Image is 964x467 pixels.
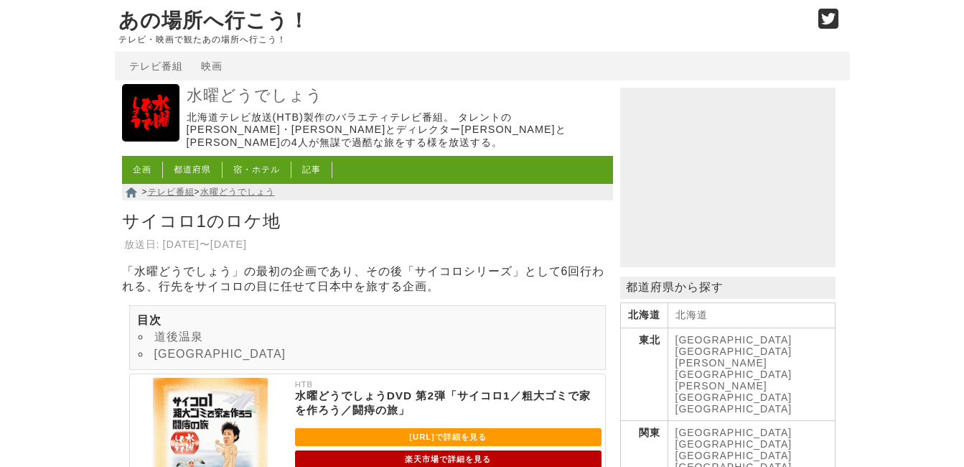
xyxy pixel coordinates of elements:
td: [DATE]〜[DATE] [162,237,248,252]
a: 宿・ホテル [233,165,280,175]
a: テレビ番組 [129,60,183,72]
th: 北海道 [620,303,668,328]
nav: > > [122,184,613,200]
a: [GEOGRAPHIC_DATA] [675,346,792,357]
a: 水曜どうでしょう [187,85,609,106]
a: 水曜どうでしょう [122,131,179,144]
a: 映画 [201,60,223,72]
p: テレビ・映画で観たあの場所へ行こう！ [118,34,803,45]
a: 都道府県 [174,165,211,175]
a: [GEOGRAPHIC_DATA] [675,438,792,450]
a: [GEOGRAPHIC_DATA] [675,403,792,415]
a: [URL]で詳細を見る [295,428,602,446]
a: 企画 [133,165,151,175]
th: 東北 [620,328,668,421]
a: [GEOGRAPHIC_DATA] [675,334,792,346]
a: [GEOGRAPHIC_DATA] [675,450,792,461]
a: [GEOGRAPHIC_DATA] [675,427,792,438]
h1: サイコロ1のロケ地 [122,206,613,236]
p: HTB [295,378,602,389]
a: [GEOGRAPHIC_DATA] [154,348,286,360]
th: 放送日: [123,237,161,252]
img: 水曜どうでしょう [122,84,179,142]
iframe: Advertisement [620,88,836,267]
a: [PERSON_NAME][GEOGRAPHIC_DATA] [675,357,792,380]
p: 北海道テレビ放送(HTB)製作のバラエティテレビ番組。 タレントの[PERSON_NAME]・[PERSON_NAME]とディレクター[PERSON_NAME]と[PERSON_NAME]の4人... [187,111,609,149]
p: 「水曜どうでしょう」の最初の企画であり、その後「サイコロシリーズ」として6回行われる、行先をサイコロの目に任せて日本中を旅する企画。 [122,264,613,295]
p: 都道府県から探す [620,277,836,299]
a: 北海道 [675,309,708,320]
a: 記事 [302,165,321,175]
a: [PERSON_NAME][GEOGRAPHIC_DATA] [675,380,792,403]
a: テレビ番組 [148,187,195,197]
a: 水曜どうでしょう [200,187,275,197]
a: Twitter (@go_thesights) [818,17,839,29]
a: あの場所へ行こう！ [118,9,309,32]
p: 水曜どうでしょうDVD 第2弾「サイコロ1／粗大ゴミで家を作ろう／闘痔の旅」 [295,389,602,417]
a: 道後温泉 [154,330,203,343]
